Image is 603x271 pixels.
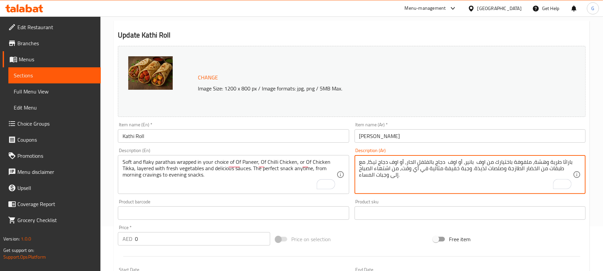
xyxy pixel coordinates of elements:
[118,129,349,143] input: Enter name En
[17,23,95,31] span: Edit Restaurant
[8,99,101,116] a: Edit Menu
[3,148,101,164] a: Promotions
[123,235,132,243] p: AED
[477,5,522,12] div: [GEOGRAPHIC_DATA]
[128,56,173,90] img: mmw_638921213224638298
[17,120,95,128] span: Choice Groups
[8,83,101,99] a: Full Menu View
[3,234,20,243] span: Version:
[198,73,218,82] span: Change
[3,253,46,261] a: Support.OpsPlatform
[17,216,95,224] span: Grocery Checklist
[3,35,101,51] a: Branches
[355,206,586,220] input: Please enter product sku
[195,84,530,92] p: Image Size: 1200 x 800 px / Image formats: jpg, png / 5MB Max.
[3,132,101,148] a: Coupons
[3,164,101,180] a: Menu disclaimer
[118,206,349,220] input: Please enter product barcode
[359,159,573,191] textarea: To enrich screen reader interactions, please activate Accessibility in Grammarly extension settings
[3,51,101,67] a: Menus
[17,136,95,144] span: Coupons
[14,87,95,95] span: Full Menu View
[3,246,34,255] span: Get support on:
[3,180,101,196] a: Upsell
[17,200,95,208] span: Coverage Report
[17,184,95,192] span: Upsell
[3,116,101,132] a: Choice Groups
[3,212,101,228] a: Grocery Checklist
[21,234,31,243] span: 1.0.0
[291,235,331,243] span: Price on selection
[195,71,221,84] button: Change
[355,129,586,143] input: Enter name Ar
[118,30,586,40] h2: Update Kathi Roll
[135,232,270,246] input: Please enter price
[14,104,95,112] span: Edit Menu
[19,55,95,63] span: Menus
[17,39,95,47] span: Branches
[17,152,95,160] span: Promotions
[449,235,470,243] span: Free item
[14,71,95,79] span: Sections
[405,4,446,12] div: Menu-management
[8,67,101,83] a: Sections
[3,19,101,35] a: Edit Restaurant
[591,5,594,12] span: G
[3,196,101,212] a: Coverage Report
[17,168,95,176] span: Menu disclaimer
[123,159,336,191] textarea: To enrich screen reader interactions, please activate Accessibility in Grammarly extension settings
